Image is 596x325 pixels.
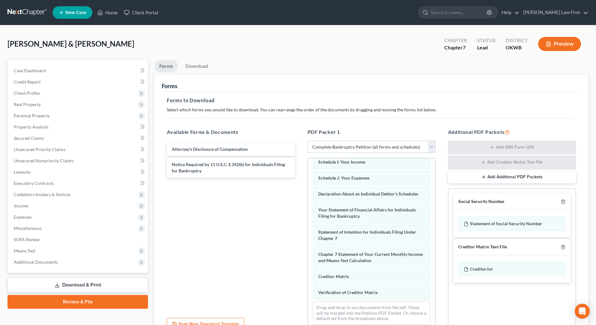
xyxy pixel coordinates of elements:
div: Social Security Number [458,199,505,205]
span: Codebtors Insiders & Notices [14,192,71,197]
a: Case Dashboard [9,65,148,76]
div: Status [477,37,496,44]
button: Add Additional PDF Packets [448,170,576,184]
a: Download & Print [8,278,148,292]
a: Review & File [8,295,148,309]
span: Declaration About an Individual Debtor's Schedules [318,191,418,196]
div: Creditor.txt [458,262,566,276]
span: Chapter 7 Statement of Your Current Monthly Income and Means-Test Calculation [318,251,423,263]
h5: Additional PDF Packets [448,128,576,136]
span: Miscellaneous [14,226,42,231]
div: OKWB [506,44,528,51]
h5: Available Forms & Documents [167,128,295,136]
span: New Case [65,10,86,15]
span: Notice Required by 11 U.S.C. § 342(b) for Individuals Filing for Bankruptcy [172,162,285,173]
a: Unsecured Nonpriority Claims [9,155,148,166]
a: Lawsuits [9,166,148,178]
span: Real Property [14,102,41,107]
span: Means Test [14,248,35,253]
a: Executory Contracts [9,178,148,189]
div: Chapter [444,44,467,51]
a: SOFA Review [9,234,148,245]
span: Schedule J: Your Expenses [318,175,369,180]
div: Creditor Matrix Text File [458,244,507,250]
span: Property Analysis [14,124,48,129]
span: SOFA Review [14,237,40,242]
span: Verification of Creditor Matrix [318,290,378,295]
div: Chapter [444,37,467,44]
span: Case Dashboard [14,68,46,73]
button: Preview [538,37,581,51]
span: Client Profile [14,90,40,96]
p: Select which forms you would like to download. You can rearrange the order of the documents by dr... [167,107,576,113]
span: Additional Documents [14,259,58,265]
button: Add Creditor Matrix Text File [448,155,576,169]
span: Lawsuits [14,169,31,175]
h5: PDF Packet 1 [308,128,436,136]
div: District [506,37,528,44]
a: Property Analysis [9,121,148,133]
a: [PERSON_NAME] Law Firm [520,7,588,18]
span: Schedule I: Your Income [318,159,365,165]
a: Credit Report [9,76,148,88]
div: Forms [162,82,177,90]
span: Personal Property [14,113,49,118]
span: Secured Claims [14,135,44,141]
span: Income [14,203,28,208]
span: Attorney's Disclosure of Compensation [172,146,248,152]
span: [PERSON_NAME] & [PERSON_NAME] [8,39,134,48]
a: Help [498,7,519,18]
span: Creditor Matrix [318,274,349,279]
div: Statement of Social Security Number [458,216,566,231]
span: 7 [463,44,466,50]
div: Open Intercom Messenger [575,304,590,319]
h5: Forms to Download [167,97,576,104]
a: Download [181,60,213,72]
div: Lead [477,44,496,51]
span: Unsecured Nonpriority Claims [14,158,74,163]
a: Client Portal [121,7,161,18]
input: Search by name... [430,7,488,18]
a: Secured Claims [9,133,148,144]
a: Forms [154,60,178,72]
a: Unsecured Priority Claims [9,144,148,155]
div: Drag-and-drop in any documents from the left. These will be merged into the Petition PDF Packet. ... [313,301,430,325]
a: Home [94,7,121,18]
span: Your Statement of Financial Affairs for Individuals Filing for Bankruptcy [318,207,416,219]
span: Expenses [14,214,32,220]
span: Unsecured Priority Claims [14,147,65,152]
span: Credit Report [14,79,41,84]
button: Add SSN Form (121) [448,141,576,155]
span: Executory Contracts [14,180,54,186]
span: Statement of Intention for Individuals Filing Under Chapter 7 [318,229,416,241]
